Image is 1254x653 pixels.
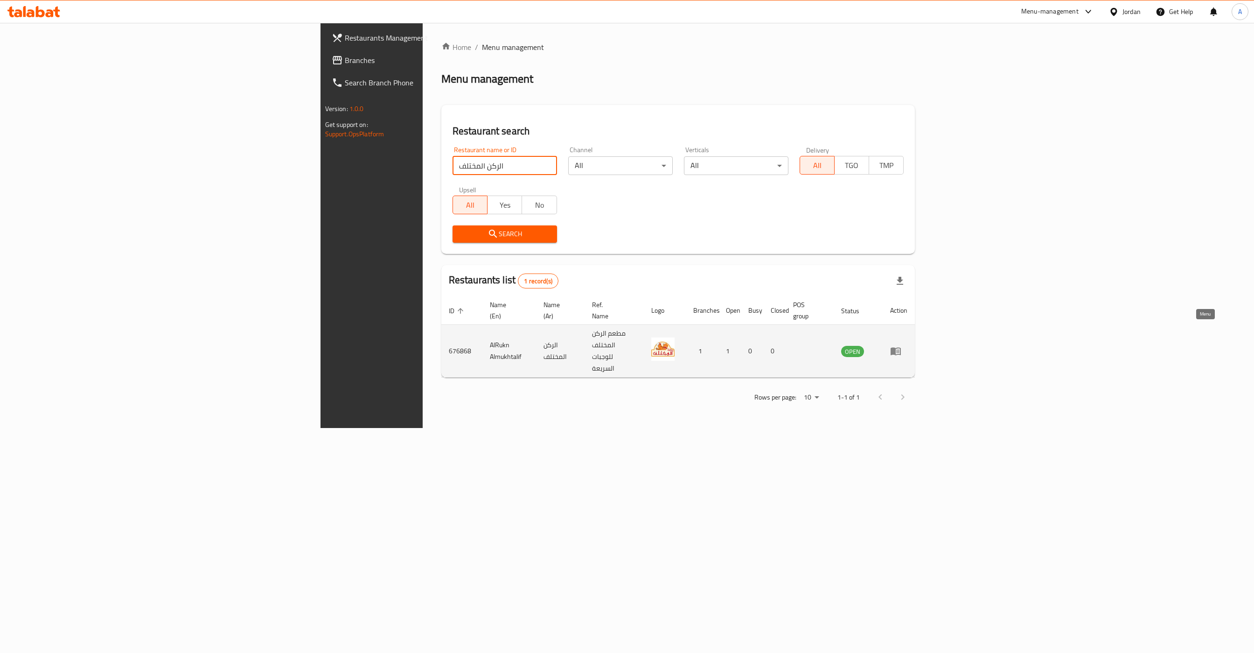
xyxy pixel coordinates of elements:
span: Branches [345,55,522,66]
span: 1 record(s) [518,277,558,286]
th: Action [883,296,915,325]
a: Restaurants Management [324,27,530,49]
span: TMP [873,159,900,172]
button: No [522,196,557,214]
div: Jordan [1122,7,1141,17]
div: All [684,156,788,175]
th: Closed [763,296,786,325]
td: 1 [686,325,718,378]
button: All [453,196,488,214]
span: All [457,198,484,212]
span: OPEN [841,346,864,357]
th: Busy [741,296,763,325]
span: POS group [793,299,822,322]
span: Status [841,305,871,316]
td: 0 [741,325,763,378]
label: Delivery [806,147,829,153]
span: No [526,198,553,212]
span: Yes [491,198,518,212]
div: Total records count [518,274,558,288]
a: Branches [324,49,530,71]
a: Search Branch Phone [324,71,530,94]
label: Upsell [459,186,476,193]
h2: Restaurant search [453,124,904,138]
button: All [800,156,835,175]
th: Logo [644,296,686,325]
span: Name (Ar) [543,299,574,322]
span: TGO [838,159,865,172]
button: Yes [487,196,522,214]
h2: Restaurants list [449,273,558,288]
button: Search [453,225,557,243]
span: Ref. Name [592,299,633,322]
td: 1 [718,325,741,378]
table: enhanced table [441,296,915,378]
span: Search Branch Phone [345,77,522,88]
div: Export file [889,270,911,292]
th: Branches [686,296,718,325]
span: Get support on: [325,119,368,131]
span: A [1238,7,1242,17]
span: Version: [325,103,348,115]
span: Name (En) [490,299,525,322]
span: Search [460,228,550,240]
button: TGO [834,156,869,175]
div: All [568,156,673,175]
span: All [804,159,831,172]
span: Restaurants Management [345,32,522,43]
td: الركن المختلف [536,325,585,378]
nav: breadcrumb [441,42,915,53]
td: مطعم الركن المختلف للوجبات السريعة [585,325,644,378]
div: Menu-management [1021,6,1079,17]
span: 1.0.0 [349,103,364,115]
p: 1-1 of 1 [837,392,860,403]
th: Open [718,296,741,325]
td: 0 [763,325,786,378]
button: TMP [869,156,904,175]
a: Support.OpsPlatform [325,128,384,140]
span: ID [449,305,467,316]
input: Search for restaurant name or ID.. [453,156,557,175]
p: Rows per page: [754,392,796,403]
img: AlRukn Almukhtalif [651,337,675,361]
h2: Menu management [441,71,533,86]
div: Rows per page: [800,391,822,405]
